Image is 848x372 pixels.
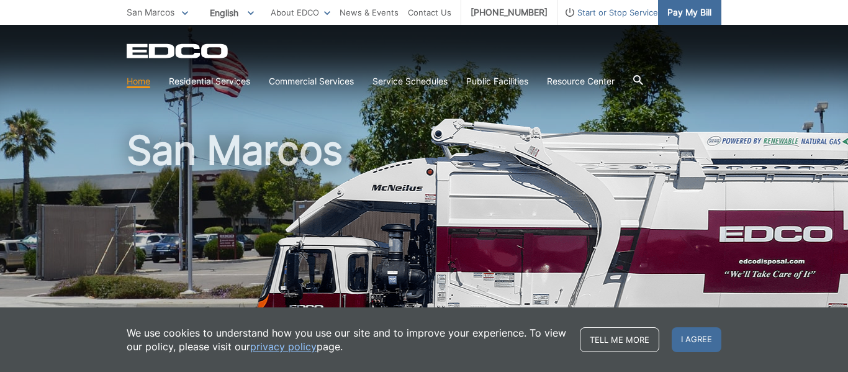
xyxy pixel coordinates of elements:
[169,75,250,88] a: Residential Services
[580,327,659,352] a: Tell me more
[271,6,330,19] a: About EDCO
[127,43,230,58] a: EDCD logo. Return to the homepage.
[408,6,451,19] a: Contact Us
[127,75,150,88] a: Home
[269,75,354,88] a: Commercial Services
[340,6,399,19] a: News & Events
[667,6,711,19] span: Pay My Bill
[127,326,567,353] p: We use cookies to understand how you use our site and to improve your experience. To view our pol...
[201,2,263,23] span: English
[547,75,615,88] a: Resource Center
[372,75,448,88] a: Service Schedules
[466,75,528,88] a: Public Facilities
[127,7,174,17] span: San Marcos
[250,340,317,353] a: privacy policy
[672,327,721,352] span: I agree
